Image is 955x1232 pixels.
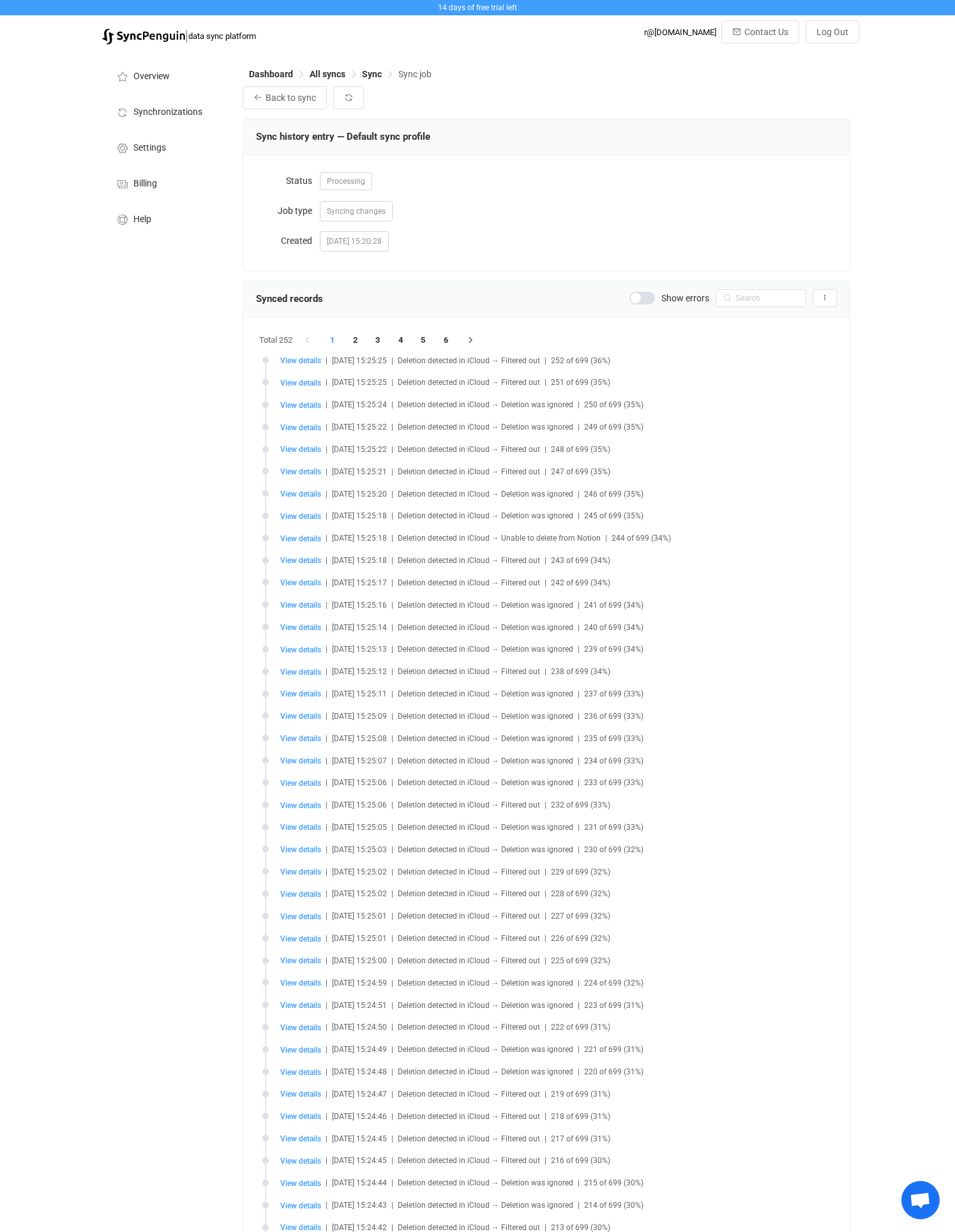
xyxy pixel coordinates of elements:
span: | [326,467,327,476]
span: Processing [320,172,372,190]
span: | [391,1023,393,1032]
span: Dashboard [249,69,293,79]
span: [DATE] 15:25:17 [332,578,387,587]
li: 2 [344,331,367,349]
span: | [545,1134,546,1143]
span: 250 of 699 (35%) [584,400,643,409]
span: | [391,845,393,854]
li: 3 [366,331,389,349]
span: View details [280,645,321,654]
span: [DATE] 15:24:48 [332,1067,387,1076]
span: | [391,912,393,920]
span: | [578,645,580,654]
span: 14 days of free trial left [438,3,517,12]
span: [DATE] 15:25:18 [332,511,387,520]
span: [DATE] 15:25:21 [332,467,387,476]
span: Deletion detected in iCloud → Deletion was ignored [398,400,573,409]
span: 231 of 699 (33%) [584,823,643,832]
span: View details [280,1134,321,1143]
span: | [578,423,580,432]
span: | [391,956,393,965]
span: | [391,601,393,610]
span: Deletion detected in iCloud → Filtered out [398,1134,540,1143]
span: Deletion detected in iCloud → Filtered out [398,445,540,454]
span: | [391,1067,393,1076]
span: | [185,27,188,45]
span: Back to sync [266,93,316,103]
span: Deletion detected in iCloud → Deletion was ignored [398,734,573,743]
span: | [391,490,393,499]
span: View details [280,1112,321,1121]
a: Overview [102,57,230,93]
span: Deletion detected in iCloud → Filtered out [398,956,540,965]
span: | [391,445,393,454]
span: [DATE] 15:25:01 [332,912,387,920]
span: [DATE] 15:25:13 [332,645,387,654]
span: | [391,778,393,787]
span: Deletion detected in iCloud → Deletion was ignored [398,423,573,432]
span: | [326,912,327,920]
span: Deletion detected in iCloud → Filtered out [398,934,540,943]
li: 1 [321,331,344,349]
span: View details [280,401,321,410]
span: Deletion detected in iCloud → Filtered out [398,1023,540,1032]
span: | [545,912,546,920]
span: Settings [133,143,166,153]
span: View details [280,956,321,965]
span: | [545,1023,546,1032]
span: | [391,645,393,654]
span: | [326,889,327,898]
span: Total 252 [259,331,292,349]
span: | [326,356,327,365]
span: View details [280,356,321,365]
span: | [326,778,327,787]
span: | [578,734,580,743]
button: Back to sync [243,86,327,109]
span: Synced records [256,293,323,304]
span: | [578,823,580,832]
span: | [578,1067,580,1076]
span: | [326,712,327,721]
span: | [326,1134,327,1143]
span: data sync platform [188,31,256,41]
span: Deletion detected in iCloud → Deletion was ignored [398,645,573,654]
span: View details [280,1201,321,1210]
span: | [545,1090,546,1099]
span: 224 of 699 (32%) [584,979,643,988]
span: | [545,889,546,898]
span: | [326,445,327,454]
span: View details [280,445,321,454]
span: View details [280,1090,321,1099]
span: 236 of 699 (33%) [584,712,643,721]
span: Deletion detected in iCloud → Filtered out [398,578,540,587]
span: | [326,956,327,965]
span: 218 of 699 (31%) [551,1112,610,1121]
span: [DATE] 15:24:45 [332,1134,387,1143]
span: | [578,689,580,698]
span: View details [280,779,321,788]
span: | [391,511,393,520]
li: 4 [389,331,412,349]
span: View details [280,623,321,632]
span: | [391,979,393,988]
span: | [326,1023,327,1032]
div: r@[DOMAIN_NAME] [644,27,716,37]
span: View details [280,578,321,587]
label: Created [256,228,320,253]
span: | [391,734,393,743]
span: [DATE] 15:24:51 [332,1001,387,1010]
span: 233 of 699 (33%) [584,778,643,787]
span: Deletion detected in iCloud → Deletion was ignored [398,756,573,765]
span: [DATE] 15:25:06 [332,800,387,809]
span: 243 of 699 (34%) [551,556,610,565]
span: [DATE] 15:25:02 [332,868,387,876]
a: Open chat [901,1181,940,1219]
span: [DATE] 15:25:20 [332,490,387,499]
span: | [326,1045,327,1054]
span: | [391,1090,393,1099]
span: Sync job [398,69,432,79]
span: Deletion detected in iCloud → Filtered out [398,889,540,898]
span: [DATE] 15:24:49 [332,1045,387,1054]
span: | [545,445,546,454]
span: 221 of 699 (31%) [584,1045,643,1054]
